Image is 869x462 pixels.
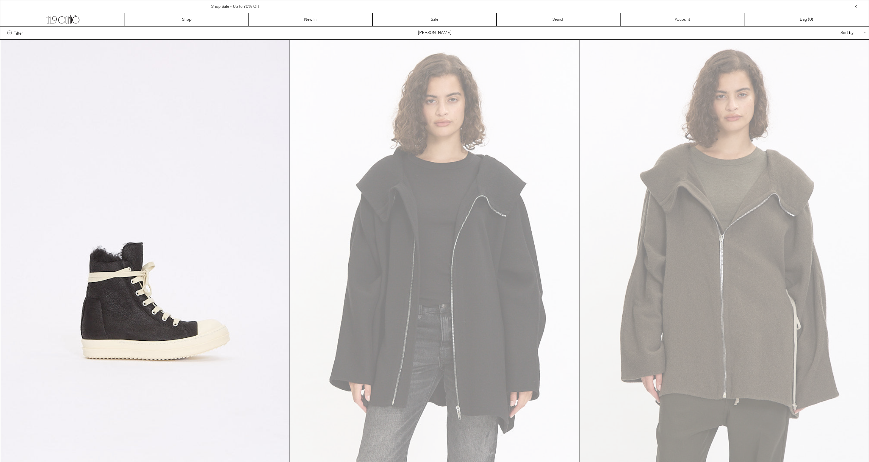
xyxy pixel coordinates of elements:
[621,13,744,26] a: Account
[211,4,259,10] a: Shop Sale - Up to 70% Off
[373,13,497,26] a: Sale
[125,13,249,26] a: Shop
[14,31,23,35] span: Filter
[801,26,862,39] div: Sort by
[809,17,812,22] span: 0
[249,13,373,26] a: New In
[497,13,621,26] a: Search
[744,13,868,26] a: Bag ()
[809,17,813,23] span: )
